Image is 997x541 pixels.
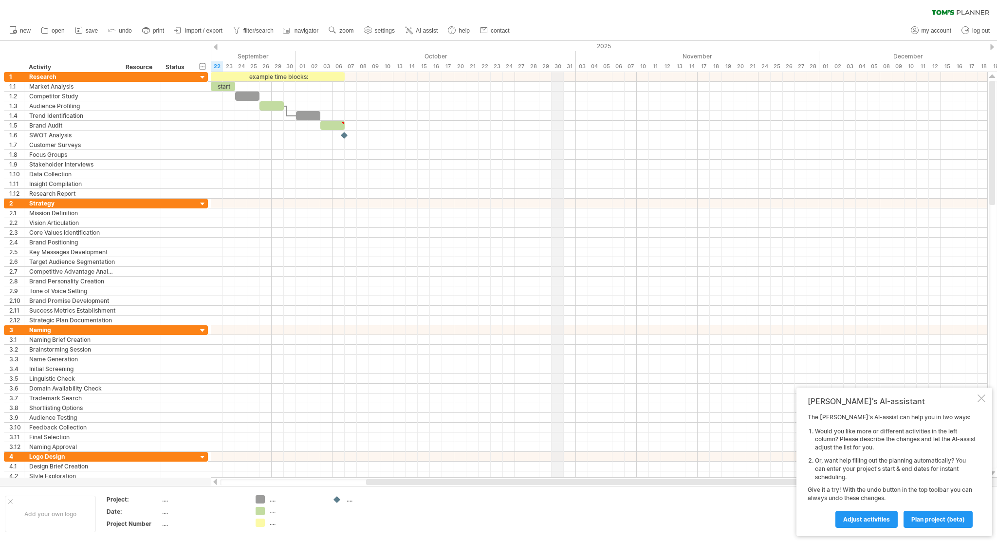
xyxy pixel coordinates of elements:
div: Thursday, 11 December 2025 [917,61,929,72]
div: Brand Promise Development [29,296,116,305]
div: Tuesday, 4 November 2025 [588,61,600,72]
div: Thursday, 4 December 2025 [856,61,868,72]
div: Monday, 13 October 2025 [393,61,406,72]
div: Tuesday, 2 December 2025 [831,61,844,72]
div: start [211,82,235,91]
div: Friday, 17 October 2025 [442,61,454,72]
div: 1.1 [9,82,24,91]
div: Thursday, 9 October 2025 [369,61,381,72]
div: Wednesday, 26 November 2025 [783,61,795,72]
a: undo [106,24,135,37]
div: Feedback Collection [29,423,116,432]
div: Tuesday, 14 October 2025 [406,61,418,72]
div: Tuesday, 30 September 2025 [284,61,296,72]
div: 4 [9,452,24,461]
div: Project: [107,495,160,504]
div: Tone of Voice Setting [29,286,116,296]
div: Domain Availability Check [29,384,116,393]
div: Tuesday, 11 November 2025 [649,61,661,72]
div: Tuesday, 18 November 2025 [710,61,722,72]
div: Final Selection [29,432,116,442]
div: Wednesday, 12 November 2025 [661,61,673,72]
div: .... [270,495,323,504]
div: Wednesday, 19 November 2025 [722,61,734,72]
div: 4.1 [9,462,24,471]
div: Tuesday, 28 October 2025 [527,61,539,72]
div: Thursday, 6 November 2025 [612,61,625,72]
div: example time blocks: [211,72,345,81]
div: Monday, 15 December 2025 [941,61,953,72]
div: Core Values Identification [29,228,116,237]
div: Resource [126,62,155,72]
div: Vision Articulation [29,218,116,227]
div: Brand Positioning [29,238,116,247]
div: 3.10 [9,423,24,432]
a: new [7,24,34,37]
span: save [86,27,98,34]
div: 1.11 [9,179,24,188]
div: Monday, 20 October 2025 [454,61,466,72]
div: Friday, 7 November 2025 [625,61,637,72]
a: plan project (beta) [904,511,973,528]
div: 3.8 [9,403,24,412]
div: Data Collection [29,169,116,179]
div: Shortlisting Options [29,403,116,412]
div: Wednesday, 5 November 2025 [600,61,612,72]
div: Wednesday, 17 December 2025 [965,61,978,72]
div: .... [162,507,244,516]
div: 3.12 [9,442,24,451]
div: Monday, 24 November 2025 [758,61,771,72]
div: 1 [9,72,24,81]
div: Friday, 31 October 2025 [564,61,576,72]
div: 2.3 [9,228,24,237]
span: help [459,27,470,34]
div: 1.6 [9,131,24,140]
div: Friday, 3 October 2025 [320,61,332,72]
div: Thursday, 16 October 2025 [430,61,442,72]
span: Adjust activities [843,516,890,523]
span: log out [972,27,990,34]
div: Wednesday, 1 October 2025 [296,61,308,72]
a: settings [362,24,398,37]
a: AI assist [403,24,441,37]
div: Monday, 22 September 2025 [211,61,223,72]
div: 2.7 [9,267,24,276]
div: Friday, 26 September 2025 [259,61,272,72]
div: Friday, 21 November 2025 [746,61,758,72]
div: 1.4 [9,111,24,120]
div: 3.9 [9,413,24,422]
div: 3.11 [9,432,24,442]
div: 4.2 [9,471,24,481]
div: Style Exploration [29,471,116,481]
div: Success Metrics Establishment [29,306,116,315]
div: Design Brief Creation [29,462,116,471]
div: Key Messages Development [29,247,116,257]
a: navigator [281,24,321,37]
span: zoom [339,27,353,34]
div: Brainstorming Session [29,345,116,354]
div: Friday, 14 November 2025 [685,61,698,72]
div: 3.1 [9,335,24,344]
div: .... [162,520,244,528]
span: filter/search [243,27,274,34]
div: Monday, 1 December 2025 [819,61,831,72]
a: open [38,24,68,37]
div: 1.3 [9,101,24,111]
div: 2.5 [9,247,24,257]
div: Research [29,72,116,81]
a: my account [908,24,954,37]
a: print [140,24,167,37]
div: Strategy [29,199,116,208]
div: Friday, 10 October 2025 [381,61,393,72]
div: 2.11 [9,306,24,315]
div: 2.9 [9,286,24,296]
div: Activity [29,62,115,72]
div: Monday, 8 December 2025 [880,61,892,72]
div: 3.5 [9,374,24,383]
div: Monday, 27 October 2025 [515,61,527,72]
div: Wednesday, 29 October 2025 [539,61,552,72]
span: my account [922,27,951,34]
div: 2.1 [9,208,24,218]
div: Linguistic Check [29,374,116,383]
div: 1.7 [9,140,24,149]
